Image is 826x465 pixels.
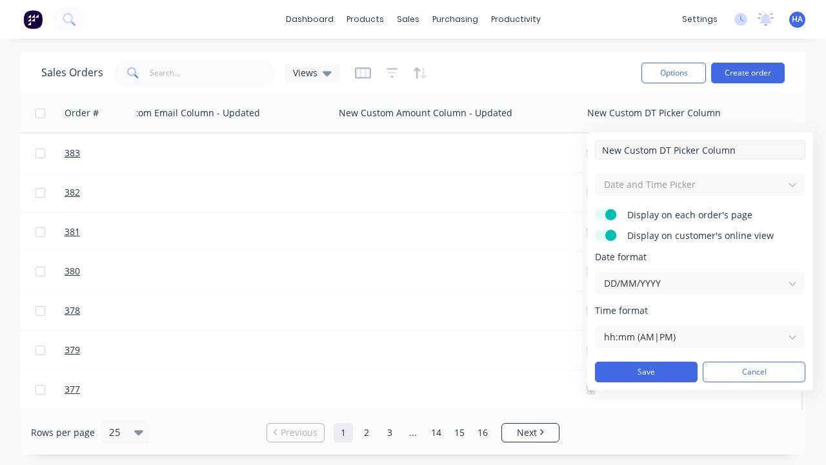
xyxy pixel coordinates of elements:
[517,426,537,439] span: Next
[676,10,724,29] div: settings
[703,362,805,382] button: Cancel
[65,134,142,172] a: 383
[595,304,805,317] span: Time format
[65,383,80,396] span: 377
[502,426,559,439] a: Next page
[261,423,565,442] ul: Pagination
[380,423,399,442] a: Page 3
[627,229,789,242] span: Display on customer's online view
[340,10,390,29] div: products
[267,426,324,439] a: Previous page
[711,63,785,83] button: Create order
[485,10,547,29] div: productivity
[339,107,512,119] div: New Custom Amount Column - Updated
[595,140,805,160] input: Enter column name...
[65,252,142,291] a: 380
[65,107,99,119] div: Order #
[41,67,103,79] h1: Sales Orders
[334,423,353,442] a: Page 1 is your current page
[403,423,423,442] a: Jump forward
[357,423,376,442] a: Page 2
[641,63,706,83] button: Options
[23,10,43,29] img: Factory
[627,209,789,222] span: Display on each order's page
[281,426,317,439] span: Previous
[65,344,80,356] span: 379
[65,212,142,251] a: 381
[293,66,317,79] span: Views
[390,10,426,29] div: sales
[65,291,142,330] a: 378
[97,107,260,119] div: New Custom Email Column - Updated
[792,14,803,25] span: HA
[31,426,95,439] span: Rows per page
[450,423,469,442] a: Page 15
[150,60,276,86] input: Search...
[65,173,142,212] a: 382
[473,423,492,442] a: Page 16
[595,251,805,263] span: Date format
[65,331,142,369] a: 379
[65,265,80,278] span: 380
[279,10,340,29] a: dashboard
[65,370,142,409] a: 377
[65,186,80,199] span: 382
[426,10,485,29] div: purchasing
[595,362,698,382] button: Save
[65,304,80,317] span: 378
[587,107,721,119] div: New Custom DT Picker Column
[65,409,142,448] a: 376
[65,225,80,238] span: 381
[427,423,446,442] a: Page 14
[65,147,80,160] span: 383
